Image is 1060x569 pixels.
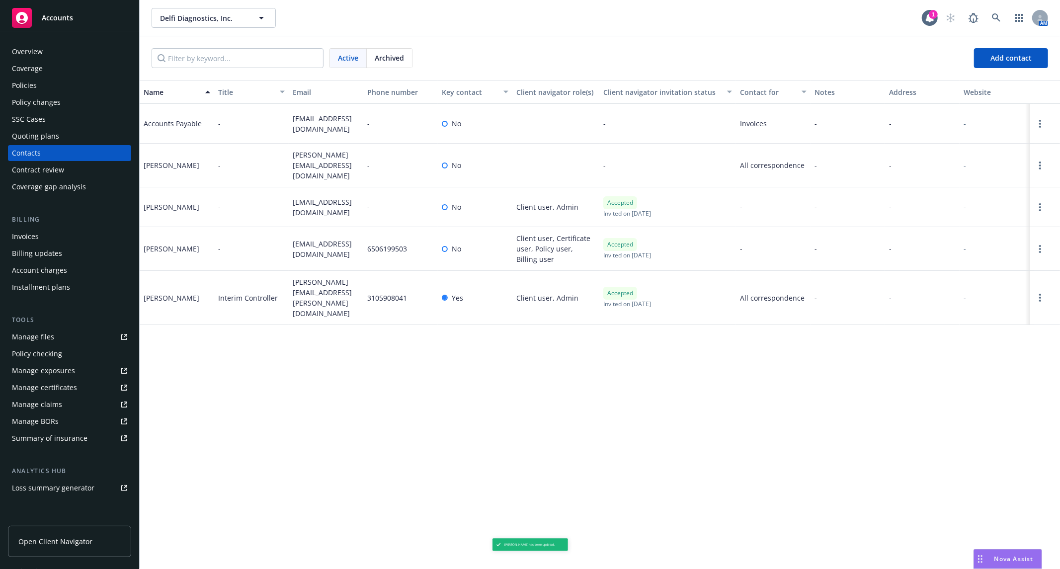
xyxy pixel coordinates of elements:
div: Contacts [12,145,41,161]
div: 1 [929,10,938,19]
div: [PERSON_NAME] [144,244,199,254]
span: Active [338,53,358,63]
button: Add contact [974,48,1048,68]
div: Summary of insurance [12,430,87,446]
span: [EMAIL_ADDRESS][DOMAIN_NAME] [293,239,359,259]
span: - [603,160,606,170]
span: - [889,202,892,212]
a: Manage exposures [8,363,131,379]
a: Coverage [8,61,131,77]
div: [PERSON_NAME] [144,160,199,170]
a: Billing updates [8,245,131,261]
div: Account charges [12,262,67,278]
a: Installment plans [8,279,131,295]
span: Accepted [607,240,633,249]
div: - [964,118,966,129]
a: Open options [1034,201,1046,213]
a: Contacts [8,145,131,161]
button: Client navigator invitation status [599,80,736,104]
div: Coverage [12,61,43,77]
span: Nova Assist [994,555,1034,563]
button: Delfi Diagnostics, Inc. [152,8,276,28]
input: Filter by keyword... [152,48,324,68]
div: Billing updates [12,245,62,261]
a: Manage files [8,329,131,345]
div: - [964,202,966,212]
span: Interim Controller [218,293,278,303]
div: Manage BORs [12,413,59,429]
span: - [740,244,742,254]
span: - [218,160,221,170]
div: Installment plans [12,279,70,295]
button: Email [289,80,363,104]
span: Invoices [740,118,807,129]
div: Contact for [740,87,796,97]
span: - [889,118,892,129]
span: Delfi Diagnostics, Inc. [160,13,246,23]
span: - [218,202,221,212]
span: Yes [452,293,463,303]
div: Key contact [442,87,497,97]
div: Title [218,87,274,97]
span: - [218,118,221,129]
a: Manage certificates [8,380,131,396]
div: Drag to move [974,550,986,569]
span: All correspondence [740,293,807,303]
span: No [452,160,461,170]
div: Accounts Payable [144,118,202,129]
a: Loss summary generator [8,480,131,496]
span: - [889,244,892,254]
span: Archived [375,53,404,63]
a: Switch app [1009,8,1029,28]
span: [EMAIL_ADDRESS][DOMAIN_NAME] [293,197,359,218]
a: Account charges [8,262,131,278]
div: Name [144,87,199,97]
a: Open options [1034,243,1046,255]
div: Website [964,87,1030,97]
span: - [815,244,817,254]
div: Manage files [12,329,54,345]
div: Address [889,87,956,97]
span: Invited on [DATE] [603,300,651,308]
span: - [740,202,742,212]
div: Policy checking [12,346,62,362]
div: Loss summary generator [12,480,94,496]
div: Client navigator invitation status [603,87,721,97]
div: Client navigator role(s) [516,87,595,97]
a: Coverage gap analysis [8,179,131,195]
button: Nova Assist [974,549,1042,569]
button: Notes [811,80,885,104]
div: Manage exposures [12,363,75,379]
button: Website [960,80,1034,104]
span: [PERSON_NAME][EMAIL_ADDRESS][PERSON_NAME][DOMAIN_NAME] [293,277,359,319]
span: No [452,202,461,212]
div: Account settings [8,516,131,526]
span: No [452,244,461,254]
span: 3105908041 [367,293,407,303]
span: - [367,160,370,170]
div: Manage certificates [12,380,77,396]
button: Contact for [736,80,811,104]
span: Client user, Admin [516,293,578,303]
a: Policy changes [8,94,131,110]
div: Policy changes [12,94,61,110]
a: Invoices [8,229,131,244]
span: 6506199503 [367,244,407,254]
a: Contract review [8,162,131,178]
span: Client user, Certificate user, Policy user, Billing user [516,233,595,264]
button: Name [140,80,214,104]
span: - [889,160,892,170]
div: Notes [815,87,881,97]
div: SSC Cases [12,111,46,127]
button: Key contact [438,80,512,104]
span: [PERSON_NAME] has been updated. [504,542,555,547]
div: - [964,160,966,170]
a: Report a Bug [964,8,983,28]
a: Manage BORs [8,413,131,429]
div: Quoting plans [12,128,59,144]
span: - [367,202,370,212]
span: Client user, Admin [516,202,578,212]
button: Phone number [363,80,438,104]
a: Open options [1034,118,1046,130]
span: All correspondence [740,160,807,170]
